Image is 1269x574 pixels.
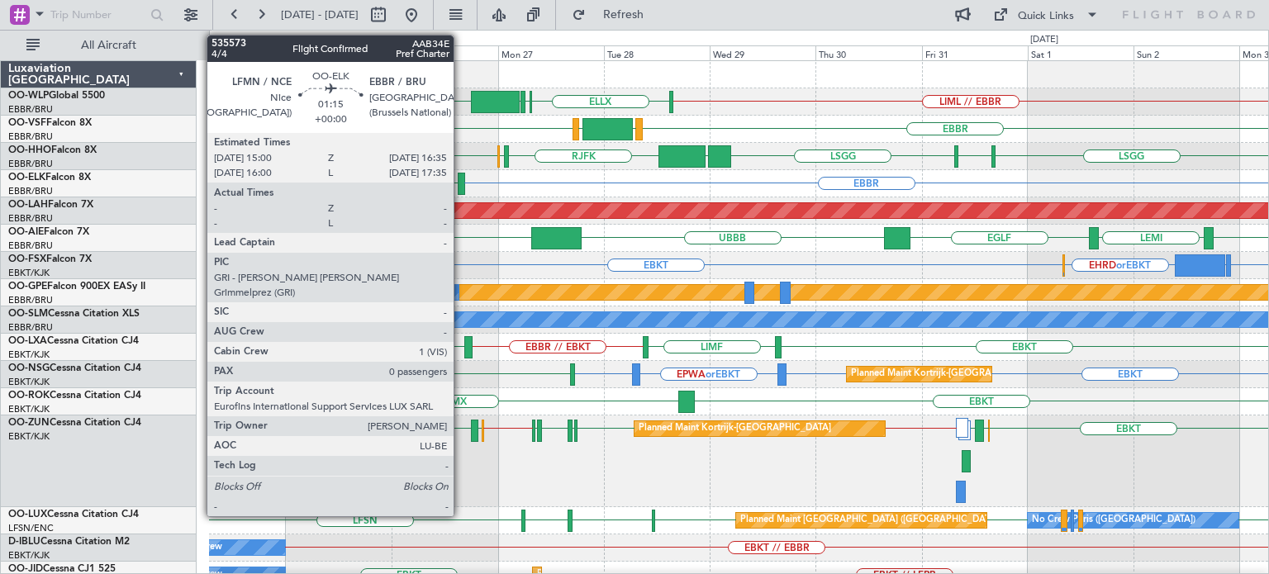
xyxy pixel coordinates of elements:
a: OO-LUXCessna Citation CJ4 [8,510,139,519]
input: Trip Number [50,2,145,27]
div: Wed 29 [710,45,815,60]
span: OO-JID [8,564,43,574]
span: OO-LAH [8,200,48,210]
a: OO-AIEFalcon 7X [8,227,89,237]
div: Planned Maint Kortrijk-[GEOGRAPHIC_DATA] [851,362,1043,387]
a: EBBR/BRU [8,103,53,116]
div: Mon 27 [498,45,604,60]
a: OO-GPEFalcon 900EX EASy II [8,282,145,292]
div: Planned Maint [GEOGRAPHIC_DATA] ([GEOGRAPHIC_DATA]) [740,508,1000,533]
span: OO-ZUN [8,418,50,428]
div: [DATE] [212,33,240,47]
a: EBBR/BRU [8,130,53,143]
a: EBKT/KJK [8,403,50,415]
div: Sun 2 [1134,45,1239,60]
a: LFSN/ENC [8,522,54,534]
span: [DATE] - [DATE] [281,7,359,22]
span: OO-LUX [8,510,47,519]
div: Planned Maint Kortrijk-[GEOGRAPHIC_DATA] [215,253,407,278]
a: EBKT/KJK [8,349,50,361]
div: No Crew Paris ([GEOGRAPHIC_DATA]) [1032,508,1195,533]
span: OO-VSF [8,118,46,128]
a: EBKT/KJK [8,376,50,388]
div: Sat 25 [286,45,392,60]
a: EBBR/BRU [8,185,53,197]
div: Planned Maint Kortrijk-[GEOGRAPHIC_DATA] [639,416,831,441]
a: OO-SLMCessna Citation XLS [8,309,140,319]
span: OO-LXA [8,336,47,346]
a: OO-ZUNCessna Citation CJ4 [8,418,141,428]
a: EBKT/KJK [8,430,50,443]
span: OO-FSX [8,254,46,264]
a: OO-ELKFalcon 8X [8,173,91,183]
a: EBKT/KJK [8,267,50,279]
a: EBBR/BRU [8,158,53,170]
a: OO-FSXFalcon 7X [8,254,92,264]
a: EBBR/BRU [8,294,53,306]
a: OO-VSFFalcon 8X [8,118,92,128]
div: Fri 24 [180,45,286,60]
span: D-IBLU [8,537,40,547]
div: Thu 30 [815,45,921,60]
a: EBKT/KJK [8,549,50,562]
a: OO-JIDCessna CJ1 525 [8,564,116,574]
a: EBBR/BRU [8,240,53,252]
button: Quick Links [985,2,1107,28]
div: Tue 28 [604,45,710,60]
span: OO-GPE [8,282,47,292]
div: Quick Links [1018,8,1074,25]
span: OO-AIE [8,227,44,237]
div: Sat 1 [1028,45,1134,60]
span: OO-ROK [8,391,50,401]
button: All Aircraft [18,32,179,59]
a: OO-ROKCessna Citation CJ4 [8,391,141,401]
a: EBBR/BRU [8,321,53,334]
div: [DATE] [1030,33,1058,47]
a: OO-LXACessna Citation CJ4 [8,336,139,346]
div: Fri 31 [922,45,1028,60]
a: EBBR/BRU [8,212,53,225]
div: Sun 26 [392,45,497,60]
span: All Aircraft [43,40,174,51]
a: OO-HHOFalcon 8X [8,145,97,155]
span: OO-NSG [8,363,50,373]
a: OO-NSGCessna Citation CJ4 [8,363,141,373]
span: OO-ELK [8,173,45,183]
button: Refresh [564,2,663,28]
span: OO-HHO [8,145,51,155]
span: OO-SLM [8,309,48,319]
a: D-IBLUCessna Citation M2 [8,537,130,547]
a: OO-WLPGlobal 5500 [8,91,105,101]
span: OO-WLP [8,91,49,101]
a: OO-LAHFalcon 7X [8,200,93,210]
span: Refresh [589,9,658,21]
